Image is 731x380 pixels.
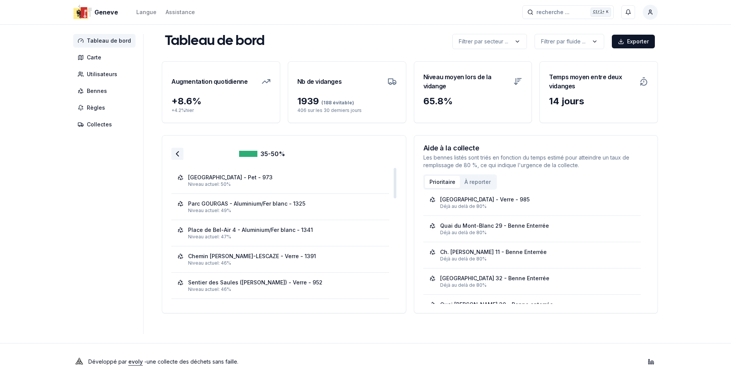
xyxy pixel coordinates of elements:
[94,8,118,17] span: Geneve
[177,252,383,266] a: Chemin [PERSON_NAME]-LESCAZE - Verre - 1391Niveau actuel: 46%
[188,260,383,266] div: Niveau actuel: 46%
[177,174,383,187] a: [GEOGRAPHIC_DATA] - Pet - 973Niveau actuel: 50%
[440,203,635,209] div: Déjà au delà de 80%
[423,95,523,107] div: 65.8 %
[171,95,271,107] div: + 8.6 %
[541,38,586,45] p: Filtrer par fluide ...
[440,282,635,288] div: Déjà au delà de 80%
[612,35,655,48] button: Exporter
[136,8,156,17] button: Langue
[165,34,265,49] h1: Tableau de bord
[87,54,101,61] span: Carte
[177,226,383,240] a: Place de Bel-Air 4 - Aluminium/Fer blanc - 1341Niveau actuel: 47%
[73,8,121,17] a: Geneve
[188,181,383,187] div: Niveau actuel: 50%
[535,34,604,49] button: label
[440,222,549,230] div: Quai du Mont-Blanc 29 - Benne Enterrée
[297,71,342,92] h3: Nb de vidanges
[73,118,139,131] a: Collectes
[73,356,85,368] img: Evoly Logo
[87,121,112,128] span: Collectes
[319,100,354,105] span: (188 évitable)
[429,301,635,315] a: Quai [PERSON_NAME] 30 - Benne enterrée
[423,71,509,92] h3: Niveau moyen lors de la vidange
[188,286,383,292] div: Niveau actuel: 46%
[297,107,397,113] p: 406 sur les 30 derniers jours
[73,67,139,81] a: Utilisateurs
[440,230,635,236] div: Déjà au delà de 80%
[177,279,383,292] a: Sentier des Saules ([PERSON_NAME]) - Verre - 952Niveau actuel: 46%
[429,248,635,262] a: Ch. [PERSON_NAME] 11 - Benne EnterréeDéjà au delà de 80%
[73,51,139,64] a: Carte
[136,8,156,16] div: Langue
[88,356,238,367] p: Développé par - une collecte des déchets sans faille .
[440,301,553,308] div: Quai [PERSON_NAME] 30 - Benne enterrée
[429,222,635,236] a: Quai du Mont-Blanc 29 - Benne EnterréeDéjà au delà de 80%
[429,275,635,288] a: [GEOGRAPHIC_DATA] 32 - Benne EnterréeDéjà au delà de 80%
[549,71,635,92] h3: Temps moyen entre deux vidanges
[522,5,614,19] button: recherche ...Ctrl+K
[128,358,143,365] a: evoly
[171,107,271,113] p: + 4.2 % hier
[87,104,105,112] span: Règles
[73,3,91,21] img: Geneve Logo
[188,200,305,208] div: Parc GOURGAS - Aluminium/Fer blanc - 1325
[452,34,527,49] button: label
[188,226,313,234] div: Place de Bel-Air 4 - Aluminium/Fer blanc - 1341
[73,101,139,115] a: Règles
[429,196,635,209] a: [GEOGRAPHIC_DATA] - Verre - 985Déjà au delà de 80%
[440,275,549,282] div: [GEOGRAPHIC_DATA] 32 - Benne Enterrée
[549,95,648,107] div: 14 jours
[87,70,117,78] span: Utilisateurs
[440,248,547,256] div: Ch. [PERSON_NAME] 11 - Benne Enterrée
[188,279,322,286] div: Sentier des Saules ([PERSON_NAME]) - Verre - 952
[440,256,635,262] div: Déjà au delà de 80%
[239,149,285,158] div: 35-50%
[87,37,131,45] span: Tableau de bord
[425,176,460,188] button: Prioritaire
[423,154,649,169] p: Les bennes listés sont triés en fonction du temps estimé pour atteindre un taux de remplissage de...
[536,8,570,16] span: recherche ...
[166,8,195,17] a: Assistance
[73,34,139,48] a: Tableau de bord
[423,145,649,152] h3: Aide à la collecte
[188,208,383,214] div: Niveau actuel: 49%
[188,234,383,240] div: Niveau actuel: 47%
[297,95,397,107] div: 1939
[440,196,530,203] div: [GEOGRAPHIC_DATA] - Verre - 985
[171,71,247,92] h3: Augmentation quotidienne
[459,38,508,45] p: Filtrer par secteur ...
[460,176,495,188] button: À reporter
[73,84,139,98] a: Bennes
[188,174,273,181] div: [GEOGRAPHIC_DATA] - Pet - 973
[188,252,316,260] div: Chemin [PERSON_NAME]-LESCAZE - Verre - 1391
[177,200,383,214] a: Parc GOURGAS - Aluminium/Fer blanc - 1325Niveau actuel: 49%
[87,87,107,95] span: Bennes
